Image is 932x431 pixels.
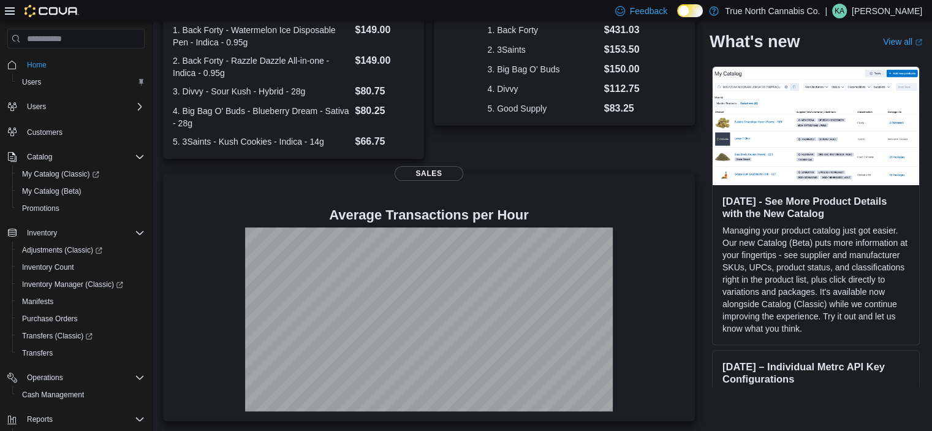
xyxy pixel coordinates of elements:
[17,184,145,199] span: My Catalog (Beta)
[173,135,350,148] dt: 5. 3Saints - Kush Cookies - Indica - 14g
[17,311,145,326] span: Purchase Orders
[835,4,844,18] span: KA
[22,186,81,196] span: My Catalog (Beta)
[22,99,145,114] span: Users
[25,5,79,17] img: Cova
[604,62,642,77] dd: $150.00
[2,98,150,115] button: Users
[17,260,79,275] a: Inventory Count
[12,242,150,259] a: Adjustments (Classic)
[883,37,922,47] a: View allExternal link
[17,201,64,216] a: Promotions
[722,224,909,335] p: Managing your product catalog just got easier. Our new Catalog (Beta) puts more information at yo...
[27,152,52,162] span: Catalog
[12,74,150,91] button: Users
[852,4,922,18] p: [PERSON_NAME]
[22,226,62,240] button: Inventory
[355,104,414,118] dd: $80.25
[17,387,89,402] a: Cash Management
[22,370,68,385] button: Operations
[12,200,150,217] button: Promotions
[22,314,78,324] span: Purchase Orders
[488,63,599,75] dt: 3. Big Bag O' Buds
[915,39,922,46] svg: External link
[17,243,145,257] span: Adjustments (Classic)
[22,245,102,255] span: Adjustments (Classic)
[17,387,145,402] span: Cash Management
[17,277,128,292] a: Inventory Manager (Classic)
[17,201,145,216] span: Promotions
[27,60,47,70] span: Home
[12,259,150,276] button: Inventory Count
[2,411,150,428] button: Reports
[2,148,150,166] button: Catalog
[22,204,59,213] span: Promotions
[17,260,145,275] span: Inventory Count
[17,294,145,309] span: Manifests
[17,75,46,90] a: Users
[630,5,667,17] span: Feedback
[173,208,685,223] h4: Average Transactions per Hour
[173,85,350,97] dt: 3. Divvy - Sour Kush - Hybrid - 28g
[2,123,150,140] button: Customers
[17,346,58,360] a: Transfers
[17,294,58,309] a: Manifests
[22,412,58,427] button: Reports
[12,327,150,345] a: Transfers (Classic)
[22,124,145,139] span: Customers
[12,293,150,310] button: Manifests
[604,23,642,37] dd: $431.03
[17,184,86,199] a: My Catalog (Beta)
[604,42,642,57] dd: $153.50
[604,101,642,116] dd: $83.25
[17,346,145,360] span: Transfers
[17,75,145,90] span: Users
[488,102,599,115] dt: 5. Good Supply
[17,167,145,181] span: My Catalog (Classic)
[355,84,414,99] dd: $80.75
[22,150,57,164] button: Catalog
[355,23,414,37] dd: $149.00
[355,134,414,149] dd: $66.75
[488,44,599,56] dt: 2. 3Saints
[710,32,800,51] h2: What's new
[2,224,150,242] button: Inventory
[27,102,46,112] span: Users
[725,4,820,18] p: True North Cannabis Co.
[604,82,642,96] dd: $112.75
[17,329,97,343] a: Transfers (Classic)
[17,329,145,343] span: Transfers (Classic)
[22,58,51,72] a: Home
[22,150,145,164] span: Catalog
[17,167,104,181] a: My Catalog (Classic)
[17,311,83,326] a: Purchase Orders
[2,369,150,386] button: Operations
[22,262,74,272] span: Inventory Count
[488,24,599,36] dt: 1. Back Forty
[17,243,107,257] a: Adjustments (Classic)
[395,166,463,181] span: Sales
[173,105,350,129] dt: 4. Big Bag O' Buds - Blueberry Dream - Sativa - 28g
[27,228,57,238] span: Inventory
[22,390,84,400] span: Cash Management
[22,226,145,240] span: Inventory
[12,166,150,183] a: My Catalog (Classic)
[17,277,145,292] span: Inventory Manager (Classic)
[832,4,847,18] div: Katie Augi
[27,373,63,383] span: Operations
[12,345,150,362] button: Transfers
[22,99,51,114] button: Users
[12,183,150,200] button: My Catalog (Beta)
[22,331,93,341] span: Transfers (Classic)
[22,57,145,72] span: Home
[722,195,909,219] h3: [DATE] - See More Product Details with the New Catalog
[27,128,63,137] span: Customers
[22,370,145,385] span: Operations
[355,53,414,68] dd: $149.00
[173,24,350,48] dt: 1. Back Forty - Watermelon Ice Disposable Pen - Indica - 0.95g
[12,310,150,327] button: Purchase Orders
[722,360,909,385] h3: [DATE] – Individual Metrc API Key Configurations
[12,276,150,293] a: Inventory Manager (Classic)
[488,83,599,95] dt: 4. Divvy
